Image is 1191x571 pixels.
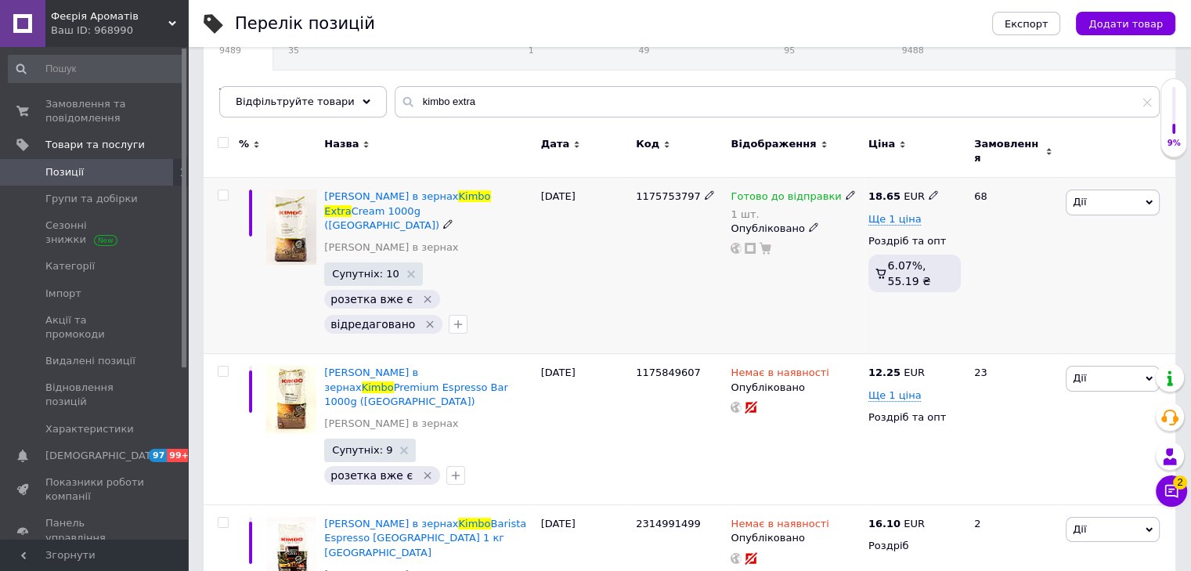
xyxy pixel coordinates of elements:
span: Феєрія Ароматів [51,9,168,23]
span: 1175849607 [636,367,701,378]
span: Сезонні знижки [45,219,145,247]
div: [DATE] [537,354,632,505]
span: Показники роботи компанії [45,475,145,504]
span: 35 [288,45,336,56]
span: 97 [149,449,167,462]
span: Готово до відправки [731,190,841,207]
span: Дії [1073,523,1086,535]
span: 6.07%, 55.19 ₴ [887,259,930,287]
span: розетка вже є [330,293,413,305]
a: [PERSON_NAME] в зернахKimboExtraCream 1000g ([GEOGRAPHIC_DATA]) [324,190,490,230]
span: Немає в наявності [731,518,828,534]
span: [PERSON_NAME] в зернах [324,190,458,202]
span: Експорт [1005,18,1048,30]
span: Дата [541,137,570,151]
span: 2 [1173,475,1187,490]
span: Extra [324,205,351,217]
img: Кофе в зернах Kimbo Extra Cream 1000g (Италия) [266,190,316,264]
span: відредаговано [330,318,415,331]
span: Замовлення [974,137,1041,165]
button: Чат з покупцем2 [1156,475,1187,507]
div: EUR [868,190,939,204]
span: Premium Espresso Bar 1000g ([GEOGRAPHIC_DATA]) [324,381,507,407]
div: 9% [1161,138,1186,149]
span: Ціна [868,137,895,151]
span: 99+ [167,449,193,462]
span: Імпорт [45,287,81,301]
div: Опубліковано [731,381,860,395]
div: [DATE] [537,178,632,354]
span: Дії [1073,372,1086,384]
span: Kimbo [458,190,490,202]
span: Ще 1 ціна [868,213,922,226]
span: [PERSON_NAME] в зернах [324,518,458,529]
div: 68 [965,178,1062,354]
div: Роздріб та опт [868,410,961,425]
div: Роздріб [868,539,961,553]
img: Кофе в зернах Kimbo Premium Espresso Bar 1000g (Италия) [266,366,316,433]
a: [PERSON_NAME] в зернах [324,240,458,255]
span: Cream 1000g ([GEOGRAPHIC_DATA]) [324,205,439,231]
a: [PERSON_NAME] в зернах [324,417,458,431]
span: 1 [529,45,592,56]
span: Замовлення та повідомлення [45,97,145,125]
span: Видалені позиції [45,354,135,368]
span: Товари та послуги [45,138,145,152]
div: Опубліковано [731,531,860,545]
button: Експорт [992,12,1061,35]
button: Додати товар [1076,12,1175,35]
span: 49 [638,45,737,56]
span: Kimbo [458,518,490,529]
span: 95 [784,45,854,56]
input: Пошук по назві позиції, артикулу і пошуковим запитам [395,86,1160,117]
span: Ще 1 ціна [868,389,922,402]
div: Роздріб та опт [868,234,961,248]
span: Відновлення позицій [45,381,145,409]
div: 1 шт. [731,208,855,220]
span: Позиції [45,165,84,179]
span: Групи та добірки [45,192,138,206]
span: Додати товар [1088,18,1163,30]
b: 18.65 [868,190,900,202]
span: [DEMOGRAPHIC_DATA] [45,449,161,463]
span: Тільки в роздріб [219,87,320,101]
span: Barista Espresso [GEOGRAPHIC_DATA] 1 кг [GEOGRAPHIC_DATA] [324,518,526,558]
span: Kimbo [362,381,394,393]
span: [PERSON_NAME] в зернах [324,367,418,392]
span: 9488 [902,45,983,56]
span: Назва [324,137,359,151]
a: [PERSON_NAME] в зернахKimboPremium Espresso Bar 1000g ([GEOGRAPHIC_DATA]) [324,367,507,407]
span: 2314991499 [636,518,701,529]
b: 12.25 [868,367,900,378]
a: [PERSON_NAME] в зернахKimboBarista Espresso [GEOGRAPHIC_DATA] 1 кг [GEOGRAPHIC_DATA] [324,518,526,558]
span: 9489 [219,45,241,56]
span: Супутніх: 10 [332,269,399,279]
span: Акції та промокоди [45,313,145,342]
span: Супутніх: 9 [332,445,392,455]
div: EUR [868,517,925,531]
span: Характеристики [45,422,134,436]
span: 1175753797 [636,190,701,202]
input: Пошук [8,55,185,83]
span: % [239,137,249,151]
svg: Видалити мітку [421,293,434,305]
div: EUR [868,366,925,380]
span: Код [636,137,659,151]
b: 16.10 [868,518,900,529]
div: Ваш ID: 968990 [51,23,188,38]
svg: Видалити мітку [421,469,434,482]
span: Відфільтруйте товари [236,96,355,107]
div: Перелік позицій [235,16,375,32]
span: Категорії [45,259,95,273]
div: Опубліковано [731,222,860,236]
div: 23 [965,354,1062,505]
span: Дії [1073,196,1086,208]
span: Немає в наявності [731,367,828,383]
svg: Видалити мітку [424,318,436,331]
span: Відображення [731,137,816,151]
span: розетка вже є [330,469,413,482]
span: Панель управління [45,516,145,544]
